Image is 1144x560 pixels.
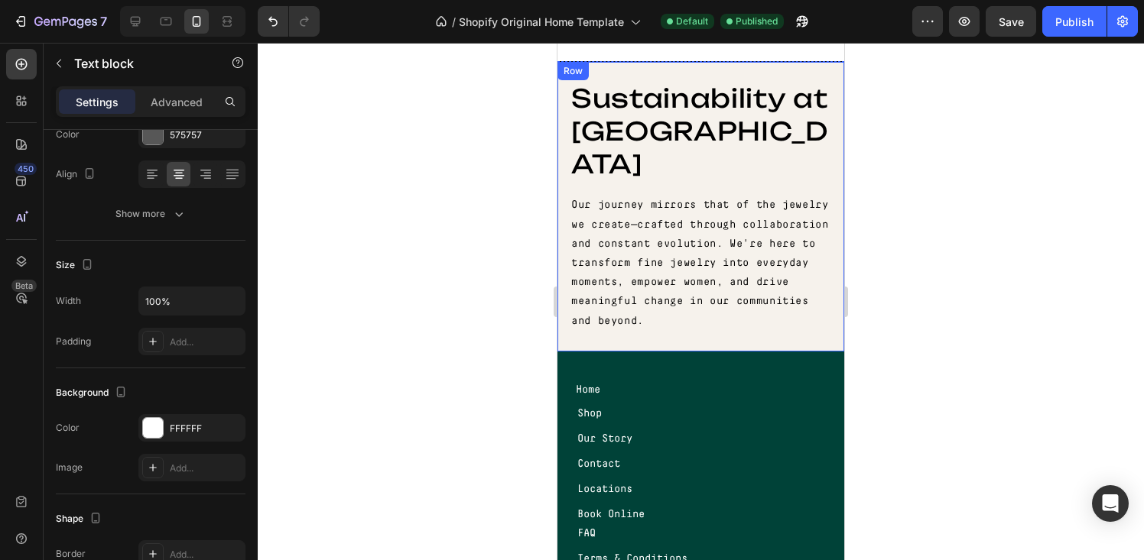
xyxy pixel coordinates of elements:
div: Color [56,421,80,435]
div: Background [56,383,130,403]
div: Add... [170,335,242,349]
span: Default [676,15,708,28]
p: Text block [74,54,204,73]
button: Save [986,6,1036,37]
span: / [452,14,456,30]
iframe: Design area [557,43,844,560]
div: Add... [170,461,242,475]
p: Settings [76,94,119,110]
span: Shopify Original Home Template [459,14,624,30]
div: FFFFFF [170,422,242,435]
div: Beta [11,280,37,292]
div: Color [56,128,80,141]
a: Terms & Conditions [20,510,130,521]
p: 7 [100,12,107,31]
button: Show more [56,200,245,228]
div: Open Intercom Messenger [1092,485,1129,522]
div: Padding [56,335,91,348]
div: Show more [115,206,187,222]
div: Align [56,164,99,185]
div: Image [56,461,83,474]
div: Width [56,294,81,308]
div: 575757 [170,128,242,142]
span: Save [999,15,1024,28]
div: Undo/Redo [258,6,320,37]
div: Shape [56,509,105,529]
p: Advanced [151,94,203,110]
div: 450 [15,163,37,175]
div: Publish [1055,14,1094,30]
span: Published [736,15,778,28]
button: 7 [6,6,114,37]
input: Auto [139,287,245,315]
button: Publish [1042,6,1107,37]
div: Size [56,255,96,276]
